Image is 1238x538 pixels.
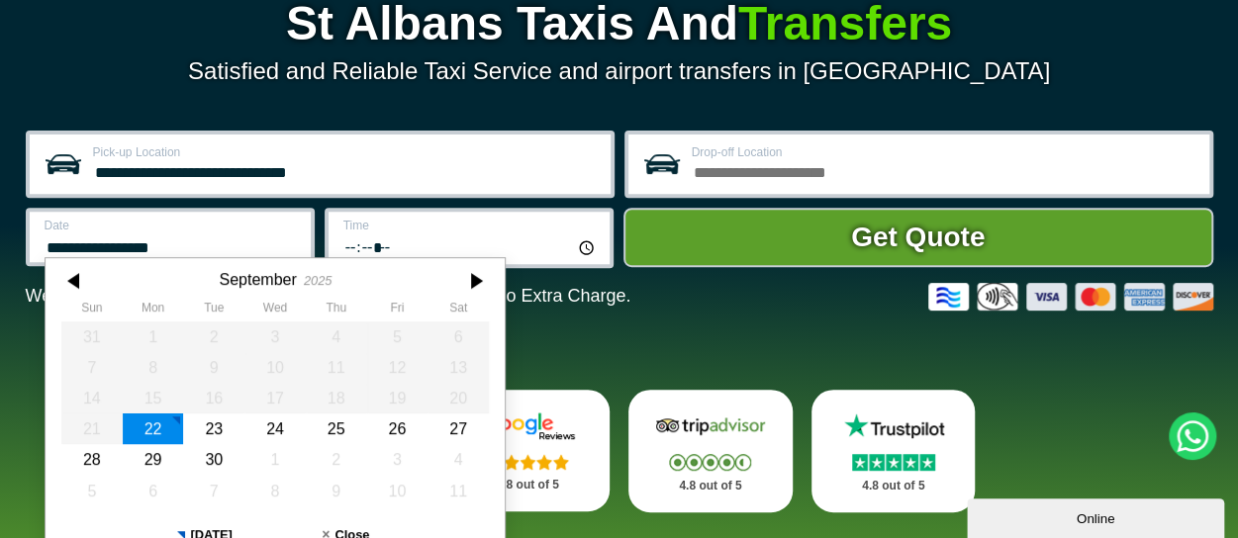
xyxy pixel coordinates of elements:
div: 28 September 2025 [61,444,123,475]
div: 10 October 2025 [366,476,428,506]
div: 03 October 2025 [366,444,428,475]
th: Thursday [305,301,366,320]
p: 4.8 out of 5 [833,474,954,498]
label: Time [343,220,598,231]
div: 29 September 2025 [122,444,183,475]
p: 4.8 out of 5 [650,474,771,498]
div: 02 October 2025 [305,444,366,475]
div: 08 September 2025 [122,352,183,383]
iframe: chat widget [967,494,1228,538]
div: 18 September 2025 [305,383,366,413]
div: 09 October 2025 [305,476,366,506]
div: 20 September 2025 [428,383,489,413]
div: 21 September 2025 [61,413,123,444]
div: 26 September 2025 [366,413,428,444]
div: 07 October 2025 [183,476,244,506]
img: Trustpilot [834,411,953,441]
a: Google Stars 4.8 out of 5 [445,390,610,511]
img: Google [468,411,587,441]
div: September [219,270,296,289]
div: 09 September 2025 [183,352,244,383]
span: The Car at No Extra Charge. [404,286,630,306]
img: Stars [487,454,569,470]
th: Wednesday [244,301,306,320]
div: 12 September 2025 [366,352,428,383]
p: Satisfied and Reliable Taxi Service and airport transfers in [GEOGRAPHIC_DATA] [26,57,1213,85]
div: 05 October 2025 [61,476,123,506]
div: 01 October 2025 [244,444,306,475]
div: 08 October 2025 [244,476,306,506]
th: Saturday [428,301,489,320]
div: 03 September 2025 [244,321,306,352]
th: Friday [366,301,428,320]
div: 14 September 2025 [61,383,123,413]
div: 05 September 2025 [366,321,428,352]
div: 11 September 2025 [305,352,366,383]
a: Trustpilot Stars 4.8 out of 5 [811,390,976,512]
div: 13 September 2025 [428,352,489,383]
div: 2025 [303,273,331,288]
div: 01 September 2025 [122,321,183,352]
div: 17 September 2025 [244,383,306,413]
div: 10 September 2025 [244,352,306,383]
img: Tripadvisor [651,411,770,441]
div: 04 September 2025 [305,321,366,352]
div: 31 August 2025 [61,321,123,352]
p: We Now Accept Card & Contactless Payment In [26,286,631,307]
div: 06 September 2025 [428,321,489,352]
label: Pick-up Location [93,146,599,158]
div: 25 September 2025 [305,413,366,444]
div: 27 September 2025 [428,413,489,444]
img: Stars [852,454,935,471]
div: 23 September 2025 [183,413,244,444]
img: Credit And Debit Cards [928,283,1213,311]
th: Tuesday [183,301,244,320]
label: Date [45,220,299,231]
button: Get Quote [623,208,1213,267]
div: 24 September 2025 [244,413,306,444]
div: 16 September 2025 [183,383,244,413]
div: 15 September 2025 [122,383,183,413]
th: Sunday [61,301,123,320]
div: 30 September 2025 [183,444,244,475]
div: 22 September 2025 [122,413,183,444]
div: 06 October 2025 [122,476,183,506]
div: 11 October 2025 [428,476,489,506]
div: 07 September 2025 [61,352,123,383]
div: 19 September 2025 [366,383,428,413]
a: Tripadvisor Stars 4.8 out of 5 [628,390,793,512]
div: 02 September 2025 [183,321,244,352]
p: 4.8 out of 5 [467,473,588,497]
th: Monday [122,301,183,320]
label: Drop-off Location [692,146,1197,158]
div: 04 October 2025 [428,444,489,475]
img: Stars [669,454,751,471]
